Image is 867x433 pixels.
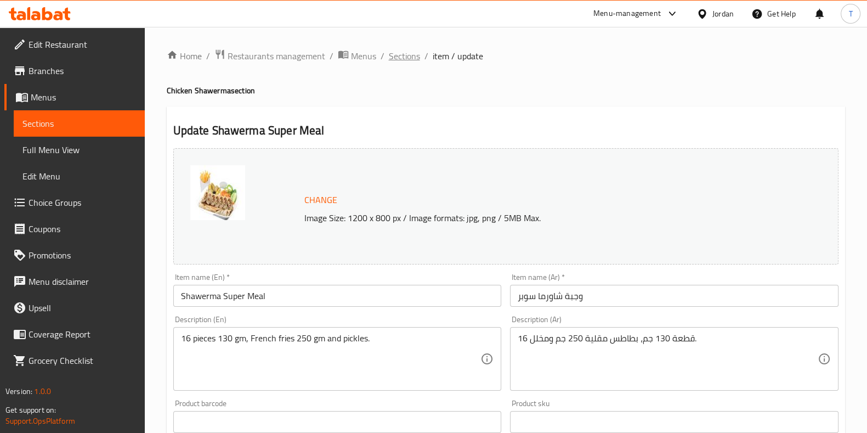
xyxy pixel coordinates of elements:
span: Sections [22,117,136,130]
a: Sections [389,49,420,63]
div: Jordan [712,8,734,20]
input: Enter name Ar [510,285,838,307]
span: Coverage Report [29,328,136,341]
a: Home [167,49,202,63]
h4: Chicken Shawerma section [167,85,845,96]
span: Menu disclaimer [29,275,136,288]
div: Menu-management [593,7,661,20]
a: Menus [338,49,376,63]
li: / [381,49,384,63]
li: / [206,49,210,63]
a: Upsell [4,295,145,321]
span: Get support on: [5,403,56,417]
a: Branches [4,58,145,84]
a: Choice Groups [4,189,145,216]
span: Change [304,192,337,208]
a: Support.OpsPlatform [5,414,75,428]
input: Please enter product barcode [173,411,502,433]
li: / [330,49,333,63]
a: Promotions [4,242,145,268]
span: Version: [5,384,32,398]
span: Menus [31,91,136,104]
span: Edit Restaurant [29,38,136,51]
span: item / update [433,49,483,63]
a: Full Menu View [14,137,145,163]
span: Restaurants management [228,49,325,63]
a: Edit Restaurant [4,31,145,58]
p: Image Size: 1200 x 800 px / Image formats: jpg, png / 5MB Max. [300,211,774,224]
a: Edit Menu [14,163,145,189]
a: Grocery Checklist [4,347,145,374]
span: Upsell [29,301,136,314]
a: Menus [4,84,145,110]
h2: Update Shawerma Super Meal [173,122,838,139]
span: Edit Menu [22,170,136,183]
a: Coverage Report [4,321,145,347]
span: Promotions [29,249,136,262]
span: T [848,8,852,20]
nav: breadcrumb [167,49,845,63]
a: Coupons [4,216,145,242]
textarea: 16 قطعة 130 جم، بطاطس مقلية 250 جم ومخلل. [518,333,818,385]
button: Change [300,189,342,211]
span: Grocery Checklist [29,354,136,367]
a: Sections [14,110,145,137]
span: Choice Groups [29,196,136,209]
span: Menus [351,49,376,63]
img: %D9%88%D8%AC%D8%A8%D8%A9_%D8%B4%D8%A7%D9%88%D8%B1%D9%85%D8%A7_%D8%B3%D9%88%D8%A8%D8%B163781174896... [190,165,245,220]
span: Branches [29,64,136,77]
input: Enter name En [173,285,502,307]
span: 1.0.0 [34,384,51,398]
input: Please enter product sku [510,411,838,433]
a: Restaurants management [214,49,325,63]
li: / [424,49,428,63]
span: Full Menu View [22,143,136,156]
a: Menu disclaimer [4,268,145,295]
span: Coupons [29,222,136,235]
textarea: 16 pieces 130 gm, French fries 250 gm and pickles. [181,333,481,385]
